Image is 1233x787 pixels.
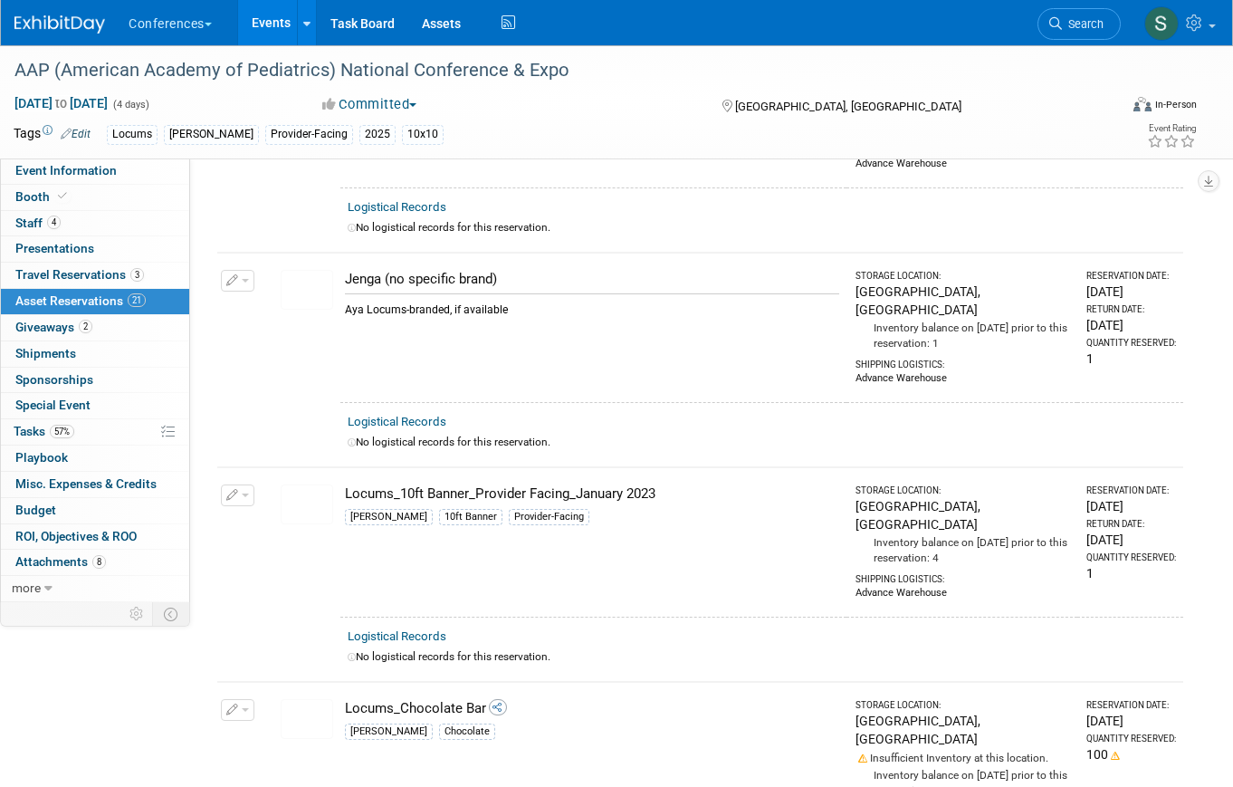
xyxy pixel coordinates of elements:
[281,699,333,739] img: View Images
[61,128,91,140] a: Edit
[1086,270,1176,283] div: Reservation Date:
[1086,733,1176,745] div: Quantity Reserved:
[855,699,1070,712] div: Storage Location:
[8,54,1096,87] div: AAP (American Academy of Pediatrics) National Conference & Expo
[1086,699,1176,712] div: Reservation Date:
[348,435,1176,450] div: No logistical records for this reservation.
[345,270,839,289] div: Jenga (no specific brand)
[111,99,149,110] span: (4 days)
[1086,564,1176,582] div: 1
[1037,8,1121,40] a: Search
[509,509,589,525] div: Provider-Facing
[153,602,190,626] td: Toggle Event Tabs
[128,293,146,307] span: 21
[316,95,424,114] button: Committed
[1,211,189,236] a: Staff4
[855,351,1070,371] div: Shipping Logistics:
[15,554,106,569] span: Attachments
[855,586,1070,600] div: Advance Warehouse
[348,200,446,214] a: Logistical Records
[164,125,259,144] div: [PERSON_NAME]
[1086,316,1176,334] div: [DATE]
[1086,337,1176,350] div: Quantity Reserved:
[855,533,1070,566] div: Inventory balance on [DATE] prior to this reservation: 4
[1086,712,1176,730] div: [DATE]
[345,509,433,525] div: [PERSON_NAME]
[1,524,189,550] a: ROI, Objectives & ROO
[130,268,144,282] span: 3
[1,236,189,262] a: Presentations
[1,158,189,184] a: Event Information
[1086,283,1176,301] div: [DATE]
[15,216,61,230] span: Staff
[1086,552,1176,564] div: Quantity Reserved:
[281,485,333,524] img: View Images
[1133,97,1152,111] img: Format-Inperson.png
[439,724,495,740] div: Chocolate
[1,446,189,471] a: Playbook
[855,270,1070,283] div: Storage Location:
[1086,303,1176,316] div: Return Date:
[1144,6,1179,41] img: Sophie Buffo
[1086,497,1176,515] div: [DATE]
[855,497,1070,533] div: [GEOGRAPHIC_DATA], [GEOGRAPHIC_DATA]
[1022,94,1197,121] div: Event Format
[92,555,106,569] span: 8
[12,581,41,595] span: more
[855,712,1070,748] div: [GEOGRAPHIC_DATA], [GEOGRAPHIC_DATA]
[1147,124,1196,133] div: Event Rating
[855,485,1070,497] div: Storage Location:
[1,419,189,445] a: Tasks57%
[855,748,1070,766] div: Insufficient Inventory at this location.
[735,100,961,113] span: [GEOGRAPHIC_DATA], [GEOGRAPHIC_DATA]
[345,485,839,504] div: Locums_10ft Banner_Provider Facing_January 2023
[1,368,189,393] a: Sponsorships
[15,163,117,178] span: Event Information
[439,509,502,525] div: 10ft Banner
[14,95,109,111] span: [DATE] [DATE]
[15,476,157,491] span: Misc. Expenses & Credits
[14,15,105,34] img: ExhibitDay
[14,424,74,438] span: Tasks
[348,415,446,428] a: Logistical Records
[1,185,189,210] a: Booth
[1086,350,1176,368] div: 1
[15,320,92,334] span: Giveaways
[15,450,68,465] span: Playbook
[50,425,74,438] span: 57%
[855,371,1070,386] div: Advance Warehouse
[348,629,446,643] a: Logistical Records
[348,649,1176,665] div: No logistical records for this reservation.
[1086,531,1176,549] div: [DATE]
[855,157,1070,171] div: Advance Warehouse
[345,293,839,318] div: Aya Locums-branded, if available
[121,602,153,626] td: Personalize Event Tab Strip
[1,498,189,523] a: Budget
[1,550,189,575] a: Attachments8
[14,124,91,145] td: Tags
[53,96,70,110] span: to
[15,293,146,308] span: Asset Reservations
[15,267,144,282] span: Travel Reservations
[79,320,92,333] span: 2
[1086,485,1176,497] div: Reservation Date:
[1,315,189,341] a: Giveaways2
[1154,98,1197,111] div: In-Person
[15,529,137,543] span: ROI, Objectives & ROO
[348,220,1176,235] div: No logistical records for this reservation.
[1,341,189,367] a: Shipments
[58,191,67,201] i: Booth reservation complete
[1,393,189,418] a: Special Event
[1062,17,1104,31] span: Search
[1,472,189,497] a: Misc. Expenses & Credits
[855,283,1070,319] div: [GEOGRAPHIC_DATA], [GEOGRAPHIC_DATA]
[1,576,189,601] a: more
[265,125,353,144] div: Provider-Facing
[402,125,444,144] div: 10x10
[855,566,1070,586] div: Shipping Logistics:
[281,270,333,310] img: View Images
[107,125,158,144] div: Locums
[1086,518,1176,531] div: Return Date:
[15,503,56,517] span: Budget
[1,263,189,288] a: Travel Reservations3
